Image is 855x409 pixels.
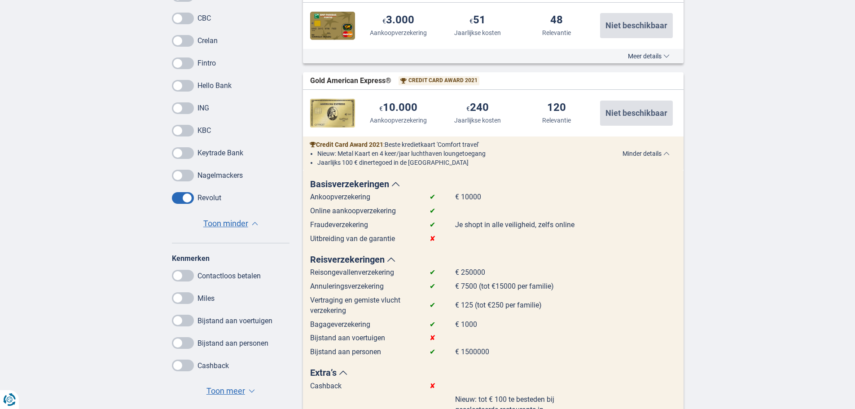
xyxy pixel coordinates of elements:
div: Reisverzekeringen [310,253,587,266]
td: ✔ [416,281,455,295]
a: Credit Card Award 2021 [400,77,478,84]
label: KBC [197,126,211,135]
span: ▼ [249,389,255,393]
button: Niet beschikbaar [600,13,673,38]
td: € 1500000 [455,347,587,357]
td: Cashback [310,381,416,395]
td: ✘ [416,234,455,244]
a: Credit Card Award 2021 [310,140,383,149]
td: Fraudeverzekering [310,220,416,234]
span: € [469,18,473,25]
label: Bijstand aan voertuigen [197,317,272,325]
td: ✔ [416,320,455,334]
label: Revolut [197,194,221,202]
label: Keytrade Bank [197,149,243,157]
span: € [382,18,386,25]
label: Fintro [197,59,216,67]
img: BNP Paribas Fortis [310,12,355,40]
span: Minder details [623,150,670,157]
div: Jaarlijkse kosten [454,116,501,125]
span: Meer details [628,53,670,59]
span: Toon minder [203,218,248,229]
span: Toon meer [206,385,245,397]
td: € 7500 (tot €15000 per familie) [455,281,587,295]
td: ✔ [416,192,455,206]
td: Vertraging en gemiste vlucht verzekering [310,295,416,320]
div: Jaarlijkse kosten [454,28,501,37]
div: : [303,140,601,149]
div: 10.000 [379,102,417,114]
button: Niet beschikbaar [600,101,673,126]
span: € [466,105,470,112]
td: Je shopt in alle veiligheid, zelfs online [455,220,587,234]
label: Miles [197,294,215,303]
div: 120 [547,102,566,114]
td: ✔ [416,295,455,320]
td: Reisongevallenverzekering [310,268,416,281]
span: ▲ [252,222,258,225]
div: Relevantie [542,28,571,37]
td: ✘ [416,333,455,347]
button: Toon meer ▼ [204,385,258,397]
button: Toon minder ▲ [201,217,261,230]
div: 51 [469,14,486,26]
span: Beste kredietkaart 'Comfort travel' [385,141,479,148]
label: Hello Bank [197,81,232,90]
td: ✔ [416,347,455,357]
span: € [379,105,383,112]
span: Niet beschikbaar [605,22,667,30]
label: Contactloos betalen [197,272,261,280]
div: Extra’s [310,366,587,379]
div: Relevantie [542,116,571,125]
td: Bagageverzekering [310,320,416,334]
label: Cashback [197,361,229,370]
label: Crelan [197,36,218,45]
td: Bijstand aan voertuigen [310,333,416,347]
li: Nieuw: Metal Kaart en 4 keer/jaar luchthaven loungetoegang [317,149,594,158]
label: ING [197,104,209,112]
td: Bijstand aan personen [310,347,416,357]
div: Aankoopverzekering [370,28,427,37]
span: Gold American Express® [310,76,391,86]
td: € 250000 [455,268,587,281]
td: ✔ [416,206,455,220]
td: Online aankoopverzekering [310,206,416,220]
td: Ankoopverzekering [310,192,416,206]
td: ✘ [416,381,455,395]
label: Kenmerken [172,254,210,263]
label: Nagelmackers [197,171,243,180]
label: CBC [197,14,211,22]
td: ✔ [416,268,455,281]
div: 240 [466,102,489,114]
span: Niet beschikbaar [605,109,667,117]
td: Annuleringsverzekering [310,281,416,295]
td: € 125 (tot €250 per familie) [455,295,587,320]
td: € 1000 [455,320,587,334]
div: 3.000 [382,14,414,26]
li: Jaarlijks 100 € dinertegoed in de [GEOGRAPHIC_DATA] [317,158,594,167]
button: Meer details [621,53,676,60]
img: American Express [310,99,355,127]
div: Aankoopverzekering [370,116,427,125]
div: Basisverzekeringen [310,178,587,191]
td: Uitbreiding van de garantie [310,234,416,244]
td: € 10000 [455,192,587,206]
button: Minder details [616,150,676,157]
td: ✔ [416,220,455,234]
label: Bijstand aan personen [197,339,268,347]
div: 48 [550,14,563,26]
